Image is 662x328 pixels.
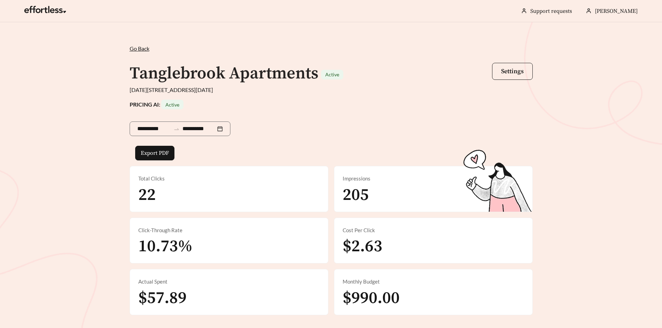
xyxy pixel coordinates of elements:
[130,63,318,84] h1: Tanglebrook Apartments
[343,175,524,183] div: Impressions
[135,146,174,160] button: Export PDF
[501,67,524,75] span: Settings
[138,288,187,309] span: $57.89
[138,175,320,183] div: Total Clicks
[343,278,524,286] div: Monthly Budget
[325,72,339,77] span: Active
[595,8,638,15] span: [PERSON_NAME]
[343,236,382,257] span: $2.63
[165,102,179,108] span: Active
[130,101,183,108] strong: PRICING AI:
[530,8,572,15] a: Support requests
[173,126,180,132] span: swap-right
[130,86,533,94] div: [DATE][STREET_ADDRESS][DATE]
[343,185,369,205] span: 205
[492,63,533,80] button: Settings
[138,226,320,234] div: Click-Through Rate
[141,149,169,157] span: Export PDF
[173,126,180,132] span: to
[343,226,524,234] div: Cost Per Click
[138,278,320,286] div: Actual Spent
[343,288,400,309] span: $990.00
[138,185,156,205] span: 22
[138,236,193,257] span: 10.73%
[130,45,149,52] span: Go Back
